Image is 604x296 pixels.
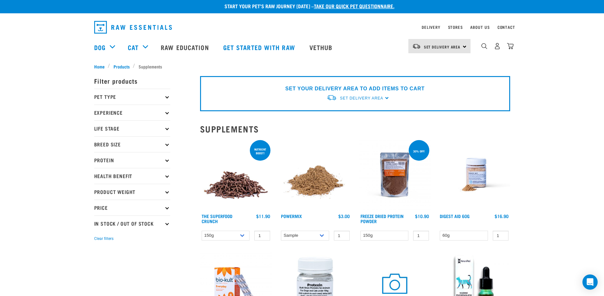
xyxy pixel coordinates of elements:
[303,35,341,60] a: Vethub
[217,35,303,60] a: Get started with Raw
[94,42,106,52] a: Dog
[424,46,461,48] span: Set Delivery Area
[110,63,133,70] a: Products
[279,139,351,211] img: Pile Of PowerMix For Pets
[413,231,429,241] input: 1
[412,43,421,49] img: van-moving.png
[94,120,170,136] p: Life Stage
[94,152,170,168] p: Protein
[340,96,383,100] span: Set Delivery Area
[285,85,425,93] p: SET YOUR DELIVERY AREA TO ADD ITEMS TO CART
[154,35,217,60] a: Raw Education
[94,63,105,70] span: Home
[470,26,490,28] a: About Us
[94,21,172,34] img: Raw Essentials Logo
[497,26,515,28] a: Contact
[338,214,350,219] div: $3.00
[94,216,170,231] p: In Stock / Out Of Stock
[114,63,130,70] span: Products
[415,214,429,219] div: $10.90
[481,43,487,49] img: home-icon-1@2x.png
[494,43,501,49] img: user.png
[94,63,510,70] nav: breadcrumbs
[94,200,170,216] p: Price
[94,63,108,70] a: Home
[94,184,170,200] p: Product Weight
[94,236,114,241] button: Clear filters
[256,214,270,219] div: $11.90
[281,215,302,217] a: Powermix
[448,26,463,28] a: Stores
[94,73,170,89] p: Filter products
[250,145,270,158] div: nutrient boost!
[254,231,270,241] input: 1
[94,168,170,184] p: Health Benefit
[507,43,514,49] img: home-icon@2x.png
[440,215,470,217] a: Digest Aid 60g
[582,274,598,290] div: Open Intercom Messenger
[359,139,431,211] img: FD Protein Powder
[94,136,170,152] p: Breed Size
[314,4,394,7] a: take our quick pet questionnaire.
[495,214,509,219] div: $16.90
[202,215,232,222] a: The Superfood Crunch
[128,42,139,52] a: Cat
[422,26,440,28] a: Delivery
[438,139,510,211] img: Raw Essentials Digest Aid Pet Supplement
[94,105,170,120] p: Experience
[334,231,350,241] input: 1
[89,18,515,36] nav: dropdown navigation
[200,124,510,134] h2: Supplements
[360,215,404,222] a: Freeze Dried Protein Powder
[493,231,509,241] input: 1
[327,94,337,101] img: van-moving.png
[410,146,428,156] div: 30% off!
[94,89,170,105] p: Pet Type
[200,139,272,211] img: 1311 Superfood Crunch 01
